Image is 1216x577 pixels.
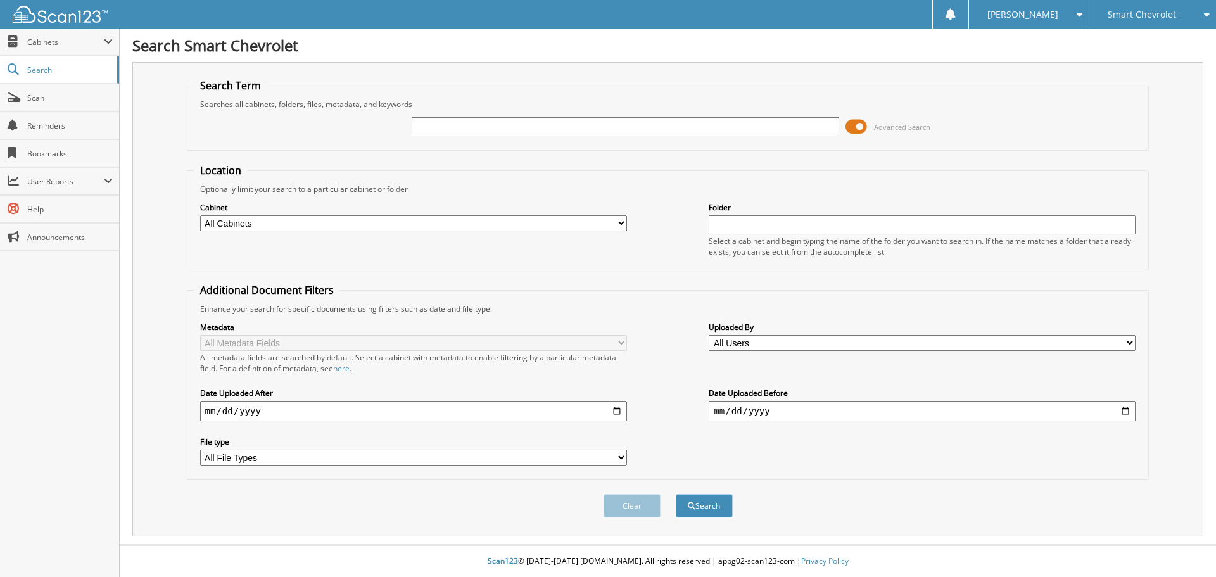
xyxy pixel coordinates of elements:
[676,494,733,517] button: Search
[488,555,518,566] span: Scan123
[194,184,1143,194] div: Optionally limit your search to a particular cabinet or folder
[13,6,108,23] img: scan123-logo-white.svg
[27,204,113,215] span: Help
[200,388,627,398] label: Date Uploaded After
[709,202,1136,213] label: Folder
[1108,11,1176,18] span: Smart Chevrolet
[194,303,1143,314] div: Enhance your search for specific documents using filters such as date and file type.
[987,11,1058,18] span: [PERSON_NAME]
[709,388,1136,398] label: Date Uploaded Before
[709,401,1136,421] input: end
[194,79,267,92] legend: Search Term
[801,555,849,566] a: Privacy Policy
[200,436,627,447] label: File type
[874,122,930,132] span: Advanced Search
[194,99,1143,110] div: Searches all cabinets, folders, files, metadata, and keywords
[200,352,627,374] div: All metadata fields are searched by default. Select a cabinet with metadata to enable filtering b...
[27,176,104,187] span: User Reports
[132,35,1203,56] h1: Search Smart Chevrolet
[27,37,104,48] span: Cabinets
[333,363,350,374] a: here
[27,92,113,103] span: Scan
[200,401,627,421] input: start
[709,322,1136,333] label: Uploaded By
[194,163,248,177] legend: Location
[604,494,661,517] button: Clear
[27,232,113,243] span: Announcements
[200,322,627,333] label: Metadata
[120,546,1216,577] div: © [DATE]-[DATE] [DOMAIN_NAME]. All rights reserved | appg02-scan123-com |
[194,283,340,297] legend: Additional Document Filters
[27,65,111,75] span: Search
[27,120,113,131] span: Reminders
[27,148,113,159] span: Bookmarks
[200,202,627,213] label: Cabinet
[709,236,1136,257] div: Select a cabinet and begin typing the name of the folder you want to search in. If the name match...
